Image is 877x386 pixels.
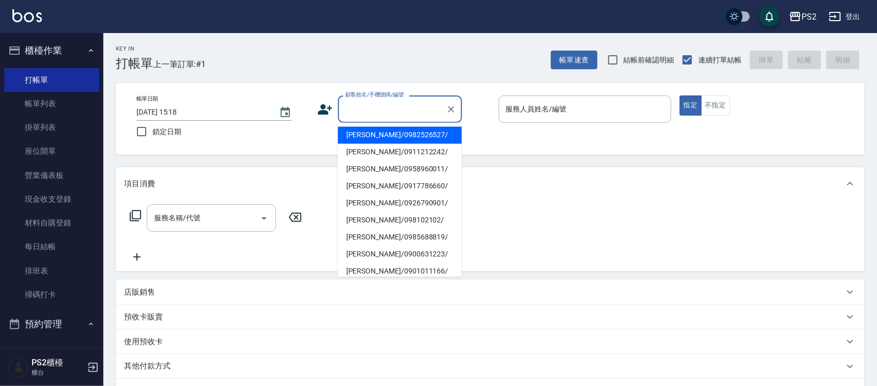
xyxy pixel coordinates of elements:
button: 登出 [825,7,865,26]
button: Open [256,210,272,227]
span: 上一筆訂單:#1 [153,58,206,71]
a: 預約管理 [4,342,99,365]
input: YYYY/MM/DD hh:mm [136,104,269,121]
li: [PERSON_NAME]/0911212242/ [338,144,462,161]
img: Logo [12,9,42,22]
p: 預收卡販賣 [124,312,163,323]
a: 材料自購登錄 [4,211,99,235]
a: 座位開單 [4,139,99,163]
div: 使用預收卡 [116,329,865,354]
a: 現金收支登錄 [4,187,99,211]
button: Choose date, selected date is 2025-09-22 [273,100,298,125]
span: 連續打單結帳 [698,55,742,66]
a: 帳單列表 [4,92,99,116]
button: 帳單速查 [551,51,597,70]
h3: 打帳單 [116,56,153,71]
li: [PERSON_NAME]/0900631223/ [338,246,462,263]
li: [PERSON_NAME]/0926790901/ [338,195,462,212]
li: [PERSON_NAME]/0958960011/ [338,161,462,178]
label: 帳單日期 [136,95,158,103]
a: 掛單列表 [4,116,99,139]
p: 使用預收卡 [124,336,163,347]
button: 預約管理 [4,311,99,337]
li: [PERSON_NAME]/0901011166/ [338,263,462,280]
a: 掃碼打卡 [4,283,99,307]
a: 每日結帳 [4,235,99,259]
img: Person [8,357,29,378]
button: 櫃檯作業 [4,37,99,64]
h2: Key In [116,45,153,52]
li: [PERSON_NAME]/0982526527/ [338,127,462,144]
div: 店販銷售 [116,280,865,304]
a: 排班表 [4,259,99,283]
a: 打帳單 [4,68,99,92]
span: 結帳前確認明細 [624,55,674,66]
button: save [759,6,780,27]
p: 店販銷售 [124,287,155,298]
button: PS2 [785,6,821,27]
span: 鎖定日期 [152,126,181,137]
button: Clear [444,102,458,117]
button: 指定 [680,95,702,116]
label: 顧客姓名/手機號碼/編號 [345,91,404,99]
li: [PERSON_NAME]/098102102/ [338,212,462,229]
button: 不指定 [701,95,730,116]
li: [PERSON_NAME]/0985688819/ [338,229,462,246]
div: PS2 [802,10,817,23]
h5: PS2櫃檯 [32,358,84,368]
p: 櫃台 [32,368,84,377]
p: 其他付款方式 [124,361,176,372]
li: [PERSON_NAME]/0917786660/ [338,178,462,195]
p: 項目消費 [124,179,155,189]
div: 其他付款方式 [116,354,865,379]
div: 預收卡販賣 [116,304,865,329]
a: 營業儀表板 [4,164,99,187]
div: 項目消費 [116,167,865,200]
